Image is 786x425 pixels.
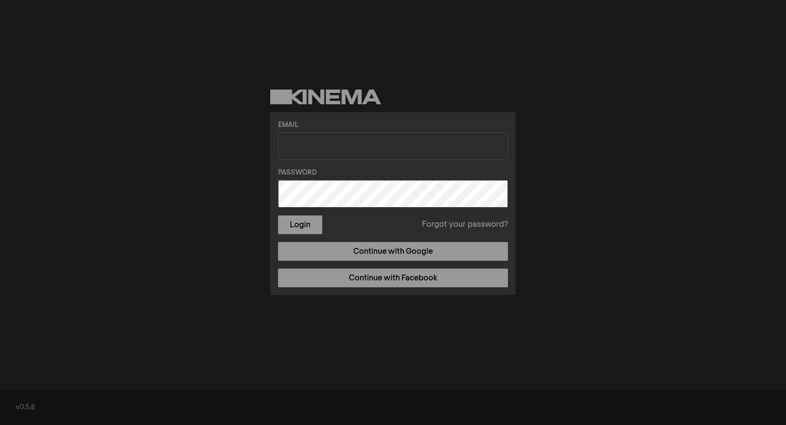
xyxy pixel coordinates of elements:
label: Password [278,168,508,178]
label: Email [278,120,508,130]
button: Login [278,215,322,234]
a: Forgot your password? [422,219,508,231]
div: v0.5.8 [16,402,770,413]
a: Continue with Facebook [278,269,508,287]
a: Continue with Google [278,242,508,261]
